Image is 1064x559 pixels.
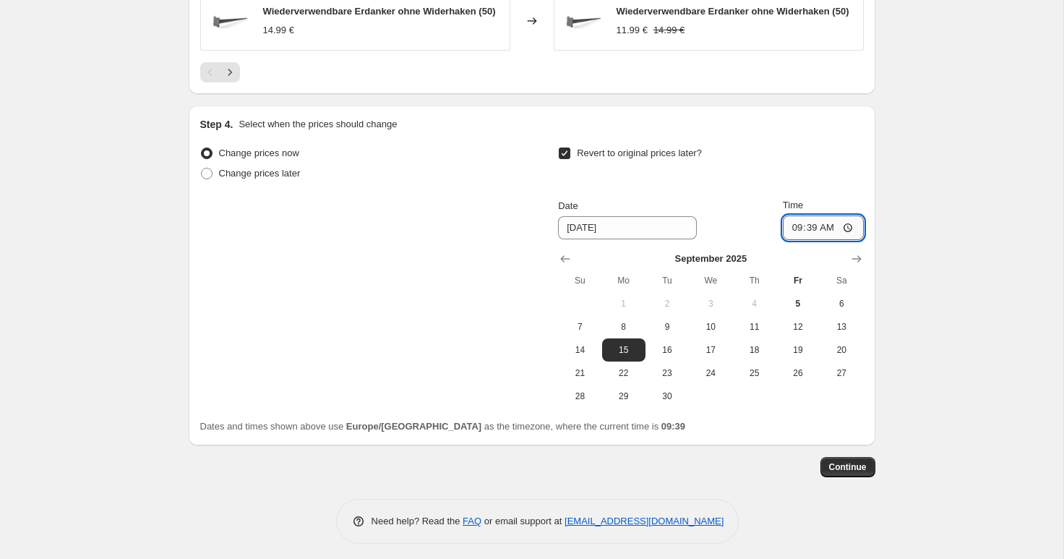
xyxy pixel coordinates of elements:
[558,338,601,362] button: Sunday September 14 2025
[481,516,565,526] span: or email support at
[689,269,732,292] th: Wednesday
[653,23,685,38] strike: 14.99 €
[825,298,857,310] span: 6
[239,117,397,132] p: Select when the prices should change
[564,321,596,333] span: 7
[695,367,726,379] span: 24
[645,338,689,362] button: Tuesday September 16 2025
[820,269,863,292] th: Saturday
[820,457,875,477] button: Continue
[645,292,689,315] button: Tuesday September 2 2025
[651,391,683,402] span: 30
[564,344,596,356] span: 14
[825,275,857,286] span: Sa
[732,269,776,292] th: Thursday
[782,367,814,379] span: 26
[695,275,726,286] span: We
[608,275,640,286] span: Mo
[732,362,776,385] button: Thursday September 25 2025
[577,148,702,158] span: Revert to original prices later?
[645,269,689,292] th: Tuesday
[645,315,689,338] button: Tuesday September 9 2025
[564,391,596,402] span: 28
[602,338,645,362] button: Monday September 15 2025
[846,249,867,269] button: Show next month, October 2025
[738,275,770,286] span: Th
[825,321,857,333] span: 13
[695,321,726,333] span: 10
[617,6,849,17] span: Wiederverwendbare Erdanker ohne Widerhaken (50)
[645,362,689,385] button: Tuesday September 23 2025
[651,298,683,310] span: 2
[602,385,645,408] button: Monday September 29 2025
[558,216,697,239] input: 9/5/2025
[732,292,776,315] button: Thursday September 4 2025
[820,315,863,338] button: Saturday September 13 2025
[820,292,863,315] button: Saturday September 6 2025
[738,367,770,379] span: 25
[200,117,233,132] h2: Step 4.
[564,275,596,286] span: Su
[200,62,240,82] nav: Pagination
[602,292,645,315] button: Monday September 1 2025
[776,269,820,292] th: Friday
[732,338,776,362] button: Thursday September 18 2025
[689,338,732,362] button: Wednesday September 17 2025
[776,362,820,385] button: Friday September 26 2025
[651,275,683,286] span: Tu
[220,62,240,82] button: Next
[825,367,857,379] span: 27
[689,292,732,315] button: Wednesday September 3 2025
[651,344,683,356] span: 16
[820,362,863,385] button: Saturday September 27 2025
[695,298,726,310] span: 3
[645,385,689,408] button: Tuesday September 30 2025
[825,344,857,356] span: 20
[558,315,601,338] button: Sunday September 7 2025
[219,168,301,179] span: Change prices later
[738,344,770,356] span: 18
[564,367,596,379] span: 21
[608,367,640,379] span: 22
[263,23,294,38] div: 14.99 €
[565,516,724,526] a: [EMAIL_ADDRESS][DOMAIN_NAME]
[738,321,770,333] span: 11
[219,148,299,158] span: Change prices now
[782,298,814,310] span: 5
[732,315,776,338] button: Thursday September 11 2025
[602,269,645,292] th: Monday
[695,344,726,356] span: 17
[602,362,645,385] button: Monday September 22 2025
[608,344,640,356] span: 15
[782,344,814,356] span: 19
[555,249,575,269] button: Show previous month, August 2025
[558,385,601,408] button: Sunday September 28 2025
[372,516,463,526] span: Need help? Read the
[608,298,640,310] span: 1
[829,461,867,473] span: Continue
[200,421,686,432] span: Dates and times shown above use as the timezone, where the current time is
[558,200,578,211] span: Date
[738,298,770,310] span: 4
[463,516,481,526] a: FAQ
[820,338,863,362] button: Saturday September 20 2025
[689,362,732,385] button: Wednesday September 24 2025
[558,269,601,292] th: Sunday
[782,321,814,333] span: 12
[782,275,814,286] span: Fr
[689,315,732,338] button: Wednesday September 10 2025
[558,362,601,385] button: Sunday September 21 2025
[346,421,481,432] b: Europe/[GEOGRAPHIC_DATA]
[776,338,820,362] button: Friday September 19 2025
[651,367,683,379] span: 23
[783,200,803,210] span: Time
[776,315,820,338] button: Friday September 12 2025
[617,23,648,38] div: 11.99 €
[651,321,683,333] span: 9
[608,391,640,402] span: 29
[776,292,820,315] button: Today Friday September 5 2025
[602,315,645,338] button: Monday September 8 2025
[263,6,496,17] span: Wiederverwendbare Erdanker ohne Widerhaken (50)
[608,321,640,333] span: 8
[783,216,864,240] input: 12:00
